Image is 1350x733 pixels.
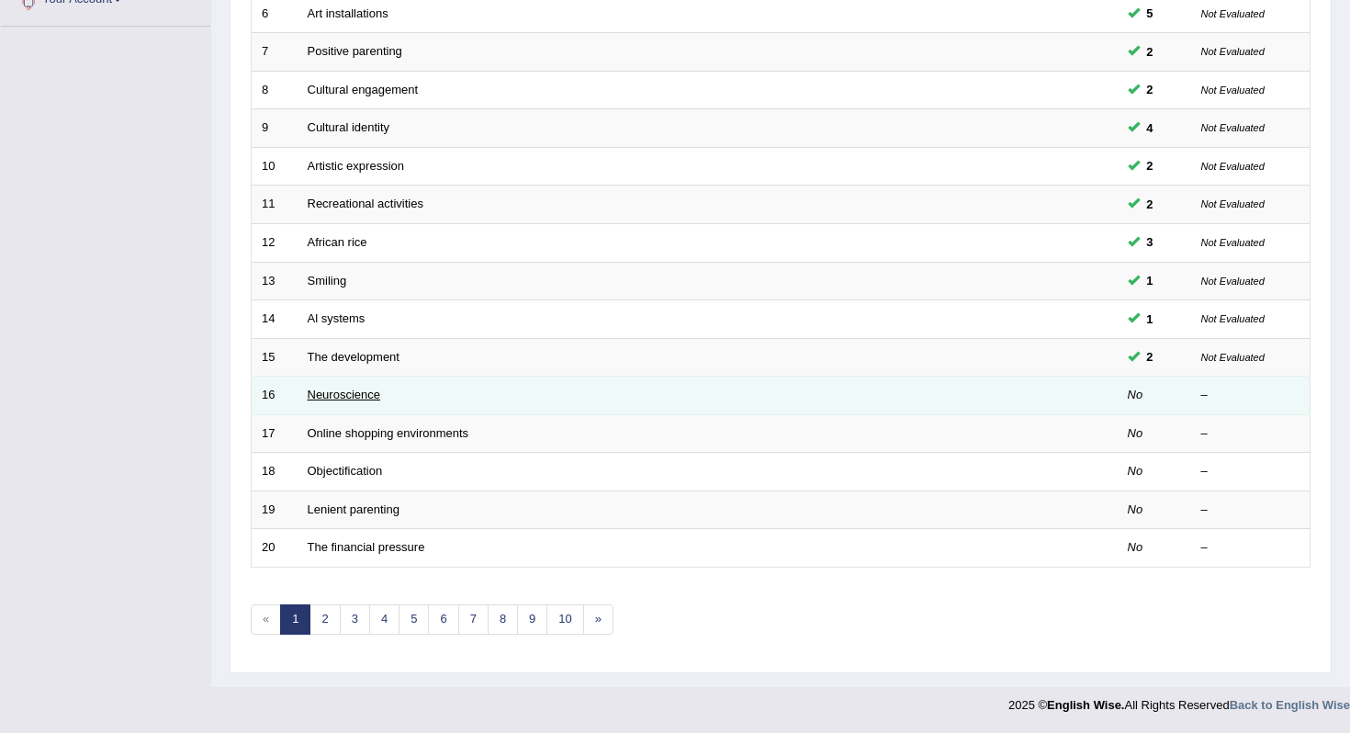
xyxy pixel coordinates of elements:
small: Not Evaluated [1201,122,1265,133]
small: Not Evaluated [1201,161,1265,172]
a: The development [308,350,399,364]
a: African rice [308,235,367,249]
a: Positive parenting [308,44,402,58]
em: No [1128,388,1143,401]
td: 20 [252,529,298,568]
td: 13 [252,262,298,300]
td: 18 [252,453,298,491]
em: No [1128,502,1143,516]
td: 17 [252,414,298,453]
div: 2025 © All Rights Reserved [1008,687,1350,714]
a: Recreational activities [308,197,423,210]
span: You can still take this question [1140,347,1161,366]
a: 3 [340,604,370,635]
div: – [1201,502,1300,519]
a: Artistic expression [308,159,404,173]
a: 7 [458,604,489,635]
small: Not Evaluated [1201,352,1265,363]
a: 4 [369,604,399,635]
td: 15 [252,338,298,377]
em: No [1128,464,1143,478]
div: – [1201,463,1300,480]
td: 14 [252,300,298,339]
td: 11 [252,186,298,224]
a: 6 [428,604,458,635]
td: 12 [252,223,298,262]
div: – [1201,539,1300,557]
small: Not Evaluated [1201,237,1265,248]
td: 16 [252,377,298,415]
a: 8 [488,604,518,635]
span: You can still take this question [1140,310,1161,329]
a: The financial pressure [308,540,425,554]
em: No [1128,426,1143,440]
td: 8 [252,71,298,109]
a: Lenient parenting [308,502,399,516]
a: Art installations [308,6,388,20]
a: Smiling [308,274,347,288]
small: Not Evaluated [1201,46,1265,57]
div: – [1201,387,1300,404]
a: 9 [517,604,547,635]
a: Back to English Wise [1230,698,1350,712]
span: « [251,604,281,635]
strong: English Wise. [1047,698,1124,712]
em: No [1128,540,1143,554]
small: Not Evaluated [1201,8,1265,19]
span: You can still take this question [1140,42,1161,62]
a: Al systems [308,311,366,325]
a: Neuroscience [308,388,381,401]
td: 19 [252,491,298,529]
span: You can still take this question [1140,195,1161,214]
a: 2 [309,604,340,635]
a: Online shopping environments [308,426,469,440]
span: You can still take this question [1140,80,1161,99]
div: – [1201,425,1300,443]
td: 7 [252,33,298,72]
span: You can still take this question [1140,271,1161,290]
td: 9 [252,109,298,148]
a: Cultural engagement [308,83,419,96]
td: 10 [252,147,298,186]
small: Not Evaluated [1201,313,1265,324]
a: » [583,604,613,635]
span: You can still take this question [1140,156,1161,175]
small: Not Evaluated [1201,276,1265,287]
a: 10 [546,604,583,635]
span: You can still take this question [1140,232,1161,252]
span: You can still take this question [1140,4,1161,23]
a: Cultural identity [308,120,390,134]
small: Not Evaluated [1201,85,1265,96]
a: Objectification [308,464,383,478]
a: 1 [280,604,310,635]
small: Not Evaluated [1201,198,1265,209]
span: You can still take this question [1140,118,1161,138]
a: 5 [399,604,429,635]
